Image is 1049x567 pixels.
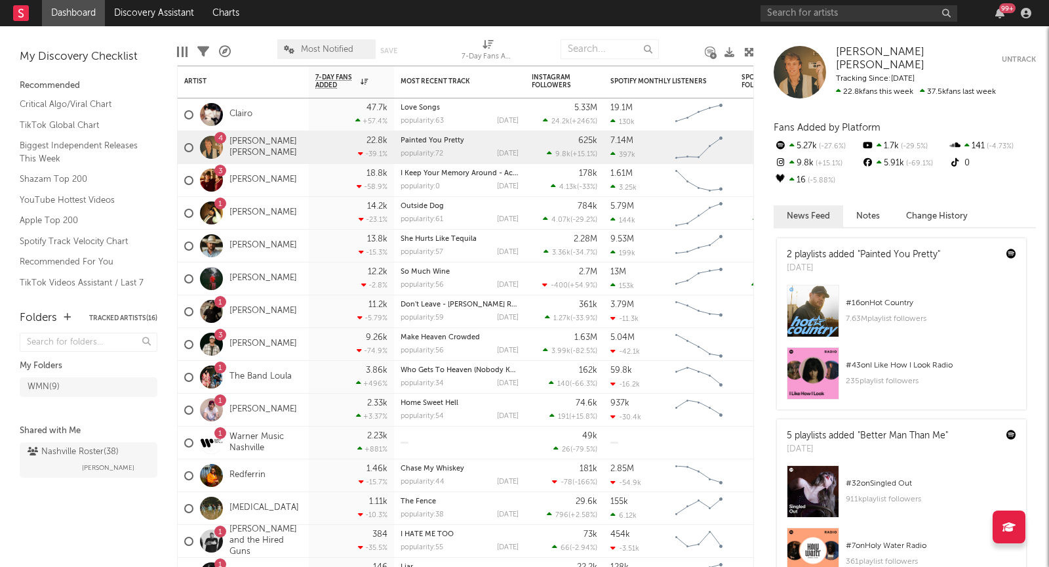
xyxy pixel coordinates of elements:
[229,339,297,350] a: [PERSON_NAME]
[361,281,387,289] div: -2.8 %
[557,381,570,388] span: 140
[401,465,519,472] div: Chase My Whiskey
[669,230,728,262] svg: Chart title
[401,380,444,387] div: popularity: 34
[366,169,387,178] div: 18.8k
[551,282,568,289] span: -400
[552,249,570,257] span: 3.36k
[610,478,641,487] div: -54.9k
[610,202,634,211] div: 5.79M
[369,497,387,506] div: 1.11k
[20,358,157,374] div: My Folders
[401,400,458,407] a: Home Sweet Hell
[497,478,519,486] div: [DATE]
[401,301,528,308] a: Don't Leave - [PERSON_NAME] Remix
[787,429,948,443] div: 5 playlists added
[229,470,266,481] a: Redferrin
[401,367,519,374] div: Who Gets To Heaven (Nobody Knows)
[401,216,443,223] div: popularity: 61
[561,39,659,59] input: Search...
[610,77,709,85] div: Spotify Monthly Listeners
[582,432,597,440] div: 49k
[669,492,728,525] svg: Chart title
[669,197,728,230] svg: Chart title
[570,512,595,519] span: +2.58 %
[359,215,387,224] div: -23.1 %
[543,346,597,355] div: ( )
[229,136,302,159] a: [PERSON_NAME] [PERSON_NAME]
[836,75,915,83] span: Tracking Since: [DATE]
[28,379,60,395] div: WMN ( 9 )
[572,151,595,158] span: +15.1 %
[561,545,570,552] span: 66
[544,248,597,257] div: ( )
[579,366,597,375] div: 162k
[462,33,514,71] div: 7-Day Fans Added (7-Day Fans Added)
[572,118,595,125] span: +246 %
[367,235,387,243] div: 13.8k
[229,371,292,383] a: The Band Loula
[401,137,464,144] a: Painted You Pretty
[366,465,387,473] div: 1.46k
[836,88,913,96] span: 22.8k fans this week
[497,413,519,420] div: [DATE]
[553,315,570,322] span: 1.27k
[497,380,519,387] div: [DATE]
[315,73,357,89] span: 7-Day Fans Added
[497,150,519,157] div: [DATE]
[610,399,629,408] div: 937k
[846,311,1016,327] div: 7.63M playlist followers
[669,459,728,492] svg: Chart title
[401,249,443,256] div: popularity: 57
[572,249,595,257] span: -34.7 %
[401,183,440,190] div: popularity: 0
[356,412,387,421] div: +3.37 %
[401,531,454,538] a: I HATE ME TOO
[551,118,570,125] span: 24.2k
[28,444,119,460] div: Nashville Roster ( 38 )
[584,530,597,539] div: 73k
[549,379,597,388] div: ( )
[401,137,519,144] div: Painted You Pretty
[359,478,387,486] div: -15.7 %
[401,268,450,276] a: So Much Wine
[367,432,387,440] div: 2.23k
[861,155,948,172] div: 5.91k
[846,538,1016,554] div: # 7 on Holy Water Radio
[861,138,948,155] div: 1.7k
[904,160,933,167] span: -69.1 %
[366,366,387,375] div: 3.86k
[579,184,595,191] span: -33 %
[610,282,634,290] div: 153k
[20,172,144,186] a: Shazam Top 200
[497,511,519,518] div: [DATE]
[774,155,861,172] div: 9.8k
[610,380,640,388] div: -16.2k
[497,117,519,125] div: [DATE]
[401,465,464,472] a: Chase My Whiskey
[774,172,861,189] div: 16
[549,412,597,421] div: ( )
[572,217,595,224] span: -29.2 %
[806,177,835,184] span: -5.88 %
[462,49,514,65] div: 7-Day Fans Added (7-Day Fans Added)
[610,104,633,112] div: 19.1M
[357,314,387,322] div: -5.79 %
[401,104,440,112] a: Love Songs
[197,33,209,71] div: Filters
[545,314,597,322] div: ( )
[846,358,1016,373] div: # 43 on I Like How I Look Radio
[610,216,635,224] div: 144k
[610,511,637,520] div: 6.12k
[669,328,728,361] svg: Chart title
[579,301,597,309] div: 361k
[846,492,1016,507] div: 911k playlist followers
[777,285,1026,347] a: #16onHot Country7.63Mplaylist followers
[401,367,530,374] a: Who Gets To Heaven (Nobody Knows)
[774,205,843,227] button: News Feed
[401,117,444,125] div: popularity: 63
[777,347,1026,409] a: #43onI Like How I Look Radio235playlist followers
[358,150,387,158] div: -39.1 %
[610,314,639,323] div: -11.3k
[787,443,948,456] div: [DATE]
